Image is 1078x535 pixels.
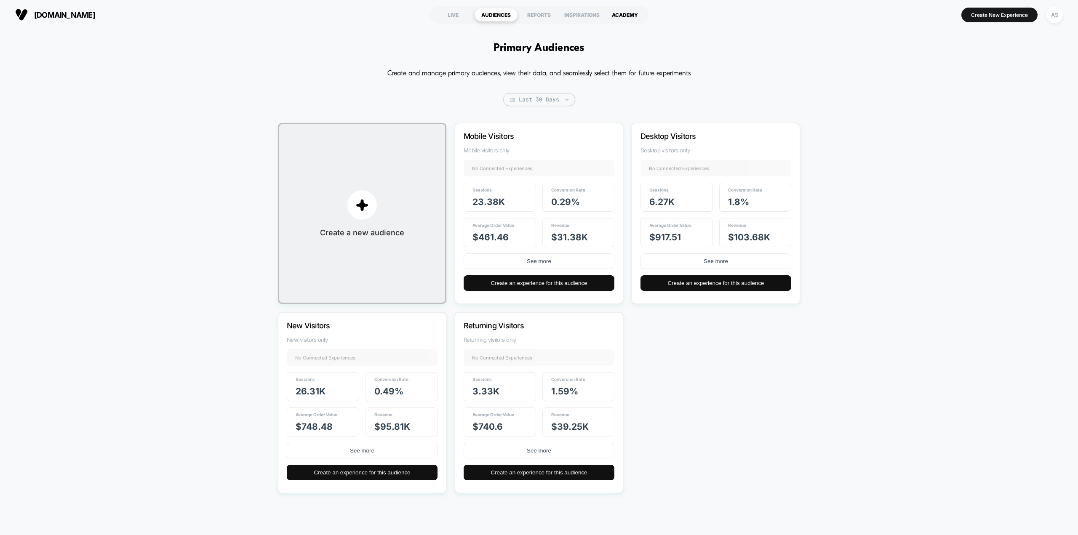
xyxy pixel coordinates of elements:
[34,11,95,19] span: [DOMAIN_NAME]
[728,223,746,228] span: Revenue
[387,67,691,80] p: Create and manage primary audiences, view their data, and seamlessly select them for future exper...
[278,123,446,304] button: plusCreate a new audience
[503,93,575,106] span: Last 30 Days
[494,42,584,54] h1: Primary Audiences
[649,187,669,192] span: Sessions
[472,197,505,207] span: 23.38k
[296,377,315,382] span: Sessions
[296,412,337,417] span: Average Order Value
[603,8,646,21] div: ACADEMY
[432,8,475,21] div: LIVE
[464,253,614,269] button: See more
[640,132,768,141] p: Desktop Visitors
[551,223,569,228] span: Revenue
[640,147,791,154] span: Desktop visitors only
[510,98,515,102] img: calendar
[15,8,28,21] img: Visually logo
[1044,6,1065,24] button: AS
[374,412,392,417] span: Revenue
[475,8,518,21] div: AUDIENCES
[640,275,791,291] button: Create an experience for this audience
[464,275,614,291] button: Create an experience for this audience
[1046,7,1063,23] div: AS
[472,187,492,192] span: Sessions
[374,386,403,397] span: 0.49 %
[287,321,415,330] p: New Visitors
[566,99,568,101] img: end
[551,197,580,207] span: 0.29 %
[287,336,438,343] span: New visitors only
[464,336,614,343] span: Returning visitors only
[551,187,585,192] span: Conversion Rate
[287,443,438,458] button: See more
[472,223,514,228] span: Average Order Value
[374,377,408,382] span: Conversion Rate
[961,8,1038,22] button: Create New Experience
[464,443,614,458] button: See more
[472,377,492,382] span: Sessions
[296,421,333,432] span: $ 748.48
[551,412,569,417] span: Revenue
[551,386,578,397] span: 1.59 %
[728,232,770,242] span: $ 103.68k
[287,465,438,480] button: Create an experience for this audience
[374,421,410,432] span: $ 95.81k
[320,228,404,237] span: Create a new audience
[356,199,368,211] img: plus
[464,321,592,330] p: Returning Visitors
[649,197,675,207] span: 6.27k
[560,8,603,21] div: INSPIRATIONS
[472,412,514,417] span: Average Order Value
[296,386,326,397] span: 26.31k
[472,386,499,397] span: 3.33k
[472,232,509,242] span: $ 461.46
[518,8,560,21] div: REPORTS
[551,232,588,242] span: $ 31.38k
[728,197,749,207] span: 1.8 %
[551,377,585,382] span: Conversion Rate
[728,187,762,192] span: Conversion Rate
[464,147,614,154] span: Mobile visitors only
[464,465,614,480] button: Create an experience for this audience
[464,132,592,141] p: Mobile Visitors
[13,8,98,21] button: [DOMAIN_NAME]
[551,421,589,432] span: $ 39.25k
[649,232,681,242] span: $ 917.51
[649,223,691,228] span: Average Order Value
[472,421,503,432] span: $ 740.6
[640,253,791,269] button: See more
